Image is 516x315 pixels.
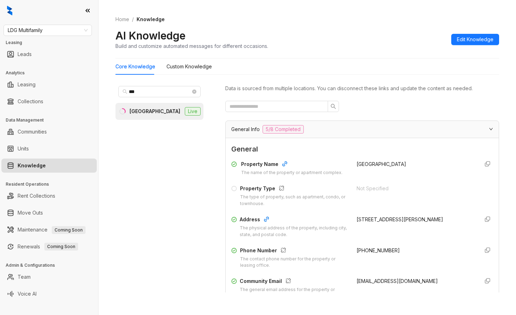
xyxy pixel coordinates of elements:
[18,287,37,301] a: Voice AI
[1,47,97,61] li: Leads
[115,42,268,50] div: Build and customize automated messages for different occasions.
[1,270,97,284] li: Team
[114,16,131,23] a: Home
[18,189,55,203] a: Rent Collections
[1,159,97,173] li: Knowledge
[225,85,499,92] div: Data is sourced from multiple locations. You can disconnect these links and update the content as...
[1,223,97,237] li: Maintenance
[451,34,499,45] button: Edit Knowledge
[357,185,473,192] div: Not Specified
[132,16,134,23] li: /
[115,29,185,42] h2: AI Knowledge
[18,47,32,61] a: Leads
[122,89,127,94] span: search
[130,107,180,115] div: [GEOGRAPHIC_DATA]
[7,6,12,16] img: logo
[18,270,31,284] a: Team
[240,247,348,256] div: Phone Number
[357,216,473,223] div: [STREET_ADDRESS][PERSON_NAME]
[6,262,98,268] h3: Admin & Configurations
[1,189,97,203] li: Rent Collections
[240,185,348,194] div: Property Type
[240,277,348,286] div: Community Email
[357,161,406,167] span: [GEOGRAPHIC_DATA]
[240,216,348,225] div: Address
[1,287,97,301] li: Voice AI
[240,194,348,207] div: The type of property, such as apartment, condo, or townhouse.
[1,94,97,109] li: Collections
[18,240,78,254] a: RenewalsComing Soon
[1,142,97,156] li: Units
[18,159,46,173] a: Knowledge
[489,127,493,131] span: expanded
[241,160,342,169] div: Property Name
[18,78,36,92] a: Leasing
[185,107,201,116] span: Live
[6,117,98,123] h3: Data Management
[18,142,29,156] a: Units
[1,240,97,254] li: Renewals
[240,256,348,269] div: The contact phone number for the property or leasing office.
[52,226,86,234] span: Coming Soon
[457,36,493,43] span: Edit Knowledge
[357,278,438,284] span: [EMAIL_ADDRESS][DOMAIN_NAME]
[231,125,260,133] span: General Info
[231,144,493,155] span: General
[137,16,165,22] span: Knowledge
[263,125,304,134] span: 5/8 Completed
[44,243,78,251] span: Coming Soon
[1,125,97,139] li: Communities
[6,70,98,76] h3: Analytics
[18,94,43,109] a: Collections
[18,125,47,139] a: Communities
[18,206,43,220] a: Move Outs
[115,63,155,70] div: Core Knowledge
[241,169,342,176] div: The name of the property or apartment complex.
[1,206,97,220] li: Move Outs
[331,104,336,109] span: search
[357,247,400,253] span: [PHONE_NUMBER]
[8,25,88,36] span: LDG Multifamily
[226,121,499,138] div: General Info5/8 Completed
[192,89,196,94] span: close-circle
[240,225,348,238] div: The physical address of the property, including city, state, and postal code.
[6,39,98,46] h3: Leasing
[166,63,212,70] div: Custom Knowledge
[1,78,97,92] li: Leasing
[240,286,348,300] div: The general email address for the property or community inquiries.
[6,181,98,187] h3: Resident Operations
